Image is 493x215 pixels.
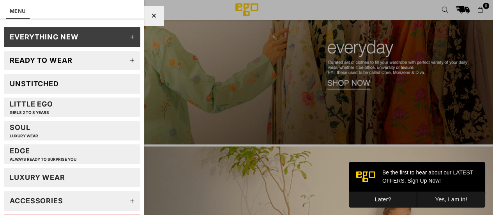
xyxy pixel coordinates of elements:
div: Close Menu [144,6,164,25]
div: Little EGO [10,100,53,115]
div: EVERYTHING NEW [10,32,79,41]
p: Always ready to surprise you [10,157,76,162]
a: Accessories [4,191,140,211]
p: GIRLS 2 TO 8 YEARS [10,110,53,115]
div: Soul [10,123,38,138]
a: LUXURY WEAR [4,168,140,187]
p: LUXURY WEAR [10,133,38,139]
a: EDGEAlways ready to surprise you [4,144,140,164]
a: MENU [10,8,26,14]
div: Ready to wear [10,56,72,65]
a: SoulLUXURY WEAR [4,121,140,140]
div: EDGE [10,146,76,162]
a: Unstitched [4,74,140,94]
a: Little EGOGIRLS 2 TO 8 YEARS [4,98,140,117]
a: EVERYTHING NEW [4,27,140,47]
div: Unstitched [10,79,59,88]
button: Yes, I am in! [68,30,136,46]
div: LUXURY WEAR [10,173,65,182]
a: Ready to wear [4,51,140,70]
iframe: webpush-onsite [349,162,485,207]
div: Accessories [10,196,63,205]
